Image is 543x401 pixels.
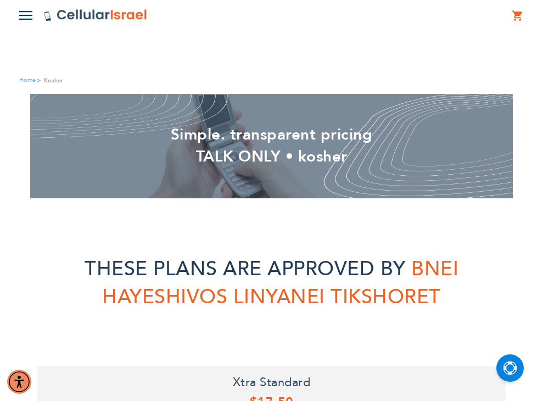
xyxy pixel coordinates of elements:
h2: Simple. transparent pricing [48,124,495,146]
a: Home [19,76,36,84]
h2: TALK ONLY • kosher [48,146,495,168]
img: Cellular Israel Logo [43,9,148,22]
div: Accessibility Menu [7,370,31,394]
strong: Kosher [44,75,63,86]
img: Toggle Menu [19,11,32,20]
span: THESE PLANS ARE APPROVED BY [85,255,406,282]
h4: Xtra Standard [37,374,506,391]
span: BNEI HAYESHIVOS LINYANEI TIKSHORET [102,255,458,310]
